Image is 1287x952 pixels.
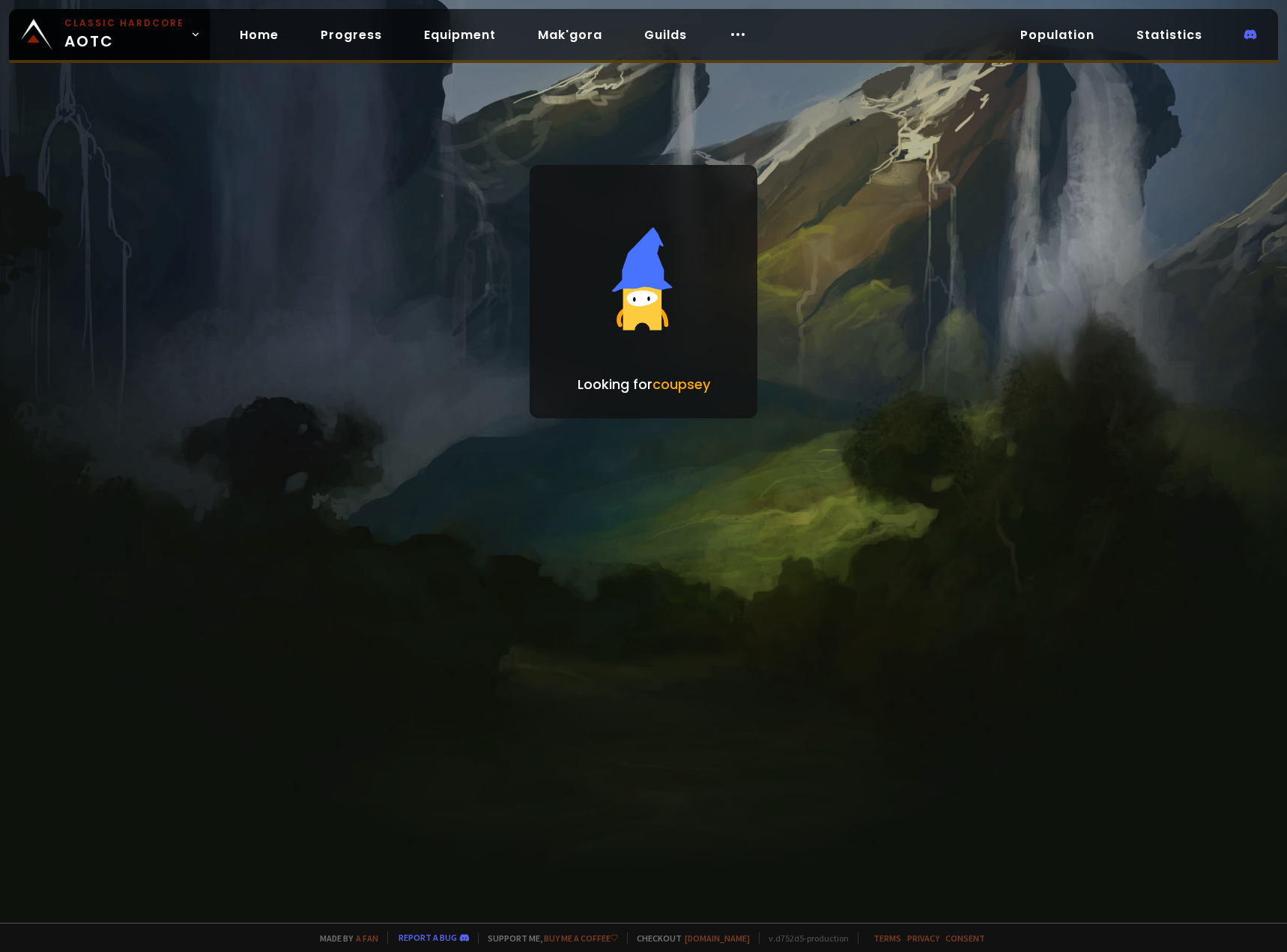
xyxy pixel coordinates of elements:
[228,19,291,50] a: Home
[578,374,710,394] p: Looking for
[945,933,985,944] a: Consent
[64,16,184,30] small: Classic Hardcore
[685,933,750,944] a: [DOMAIN_NAME]
[1008,19,1106,50] a: Population
[632,19,699,50] a: Guilds
[412,19,508,50] a: Equipment
[544,933,618,944] a: Buy me a coffee
[356,933,378,944] a: a fan
[907,933,939,944] a: Privacy
[652,375,710,394] span: coupsey
[627,933,750,944] span: Checkout
[309,19,394,50] a: Progress
[873,933,901,944] a: Terms
[311,933,378,944] span: Made by
[64,16,184,52] span: AOTC
[478,933,618,944] span: Support me,
[526,19,614,50] a: Mak'gora
[759,933,849,944] span: v. d752d5 - production
[1124,19,1214,50] a: Statistics
[9,9,210,60] a: Classic HardcoreAOTC
[399,932,457,943] a: Report a bug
